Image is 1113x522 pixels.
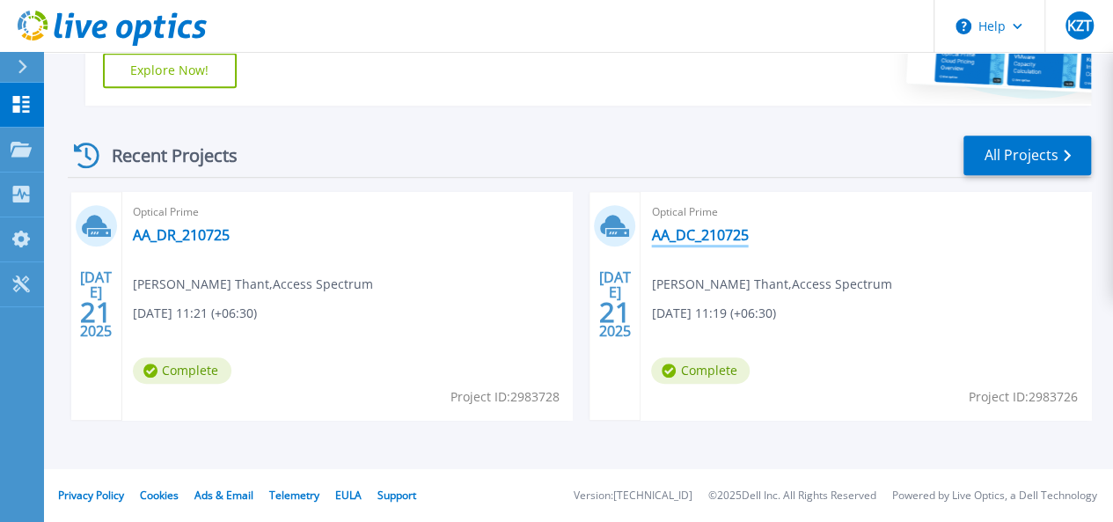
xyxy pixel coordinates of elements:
[140,488,179,503] a: Cookies
[892,490,1097,502] li: Powered by Live Optics, a Dell Technology
[80,305,112,320] span: 21
[79,272,113,336] div: [DATE] 2025
[377,488,416,503] a: Support
[574,490,692,502] li: Version: [TECHNICAL_ID]
[1066,18,1091,33] span: KZT
[269,488,319,503] a: Telemetry
[133,304,257,323] span: [DATE] 11:21 (+06:30)
[651,357,750,384] span: Complete
[335,488,362,503] a: EULA
[599,305,631,320] span: 21
[651,202,1080,222] span: Optical Prime
[194,488,253,503] a: Ads & Email
[133,202,562,222] span: Optical Prime
[58,488,124,503] a: Privacy Policy
[651,304,775,323] span: [DATE] 11:19 (+06:30)
[68,134,261,177] div: Recent Projects
[103,53,237,88] a: Explore Now!
[708,490,876,502] li: © 2025 Dell Inc. All Rights Reserved
[598,272,632,336] div: [DATE] 2025
[969,387,1078,407] span: Project ID: 2983726
[450,387,559,407] span: Project ID: 2983728
[963,136,1091,175] a: All Projects
[133,357,231,384] span: Complete
[651,226,748,244] a: AA_DC_210725
[133,275,373,294] span: [PERSON_NAME] Thant , Access Spectrum
[651,275,891,294] span: [PERSON_NAME] Thant , Access Spectrum
[133,226,230,244] a: AA_DR_210725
